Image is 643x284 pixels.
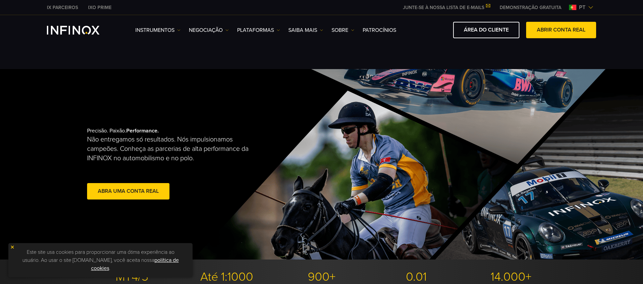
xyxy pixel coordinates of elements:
a: ABRIR CONTA REAL [526,22,596,38]
a: Saiba mais [288,26,323,34]
a: JUNTE-SE À NOSSA LISTA DE E-MAILS [398,5,495,10]
a: INFINOX [83,4,117,11]
a: INFINOX [42,4,83,11]
strong: Performance. [126,127,159,134]
a: ÁREA DO CLIENTE [453,22,519,38]
p: Não entregamos só resultados. Nós impulsionamos campeões. Conheça as parcerias de alta performanc... [87,135,256,163]
a: NEGOCIAÇÃO [189,26,229,34]
div: Precisão. Paixão. [87,117,298,212]
a: SOBRE [332,26,354,34]
span: pt [576,3,588,11]
a: INFINOX Logo [47,26,115,35]
img: yellow close icon [10,245,15,249]
a: abra uma conta real [87,183,169,200]
p: Este site usa cookies para proporcionar uma ótima experiência ao usuário. Ao usar o site [DOMAIN_... [12,246,189,274]
a: Patrocínios [363,26,396,34]
a: INFINOX MENU [495,4,566,11]
a: PLATAFORMAS [237,26,280,34]
a: Instrumentos [135,26,181,34]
